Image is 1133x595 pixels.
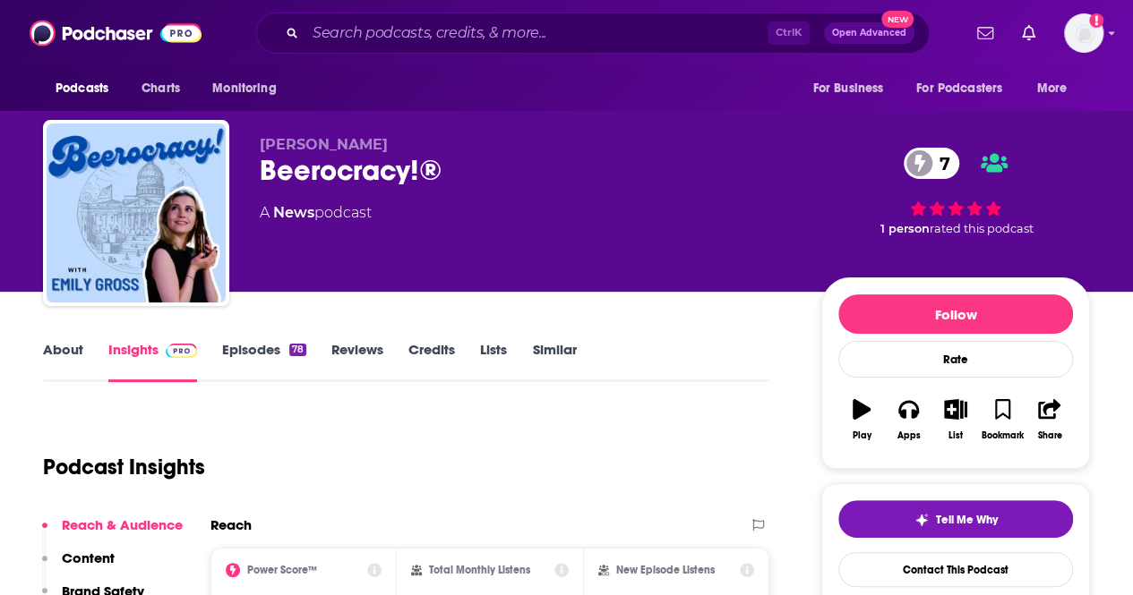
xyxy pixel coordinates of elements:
span: [PERSON_NAME] [260,136,388,153]
a: Charts [130,72,191,106]
span: Open Advanced [832,29,906,38]
img: tell me why sparkle [914,513,929,527]
h2: Power Score™ [247,564,317,576]
img: Beerocracy!® [47,123,226,302]
span: Logged in as ClarissaGuerrero [1064,13,1103,53]
a: Similar [532,341,576,382]
span: New [881,11,914,28]
button: Content [42,549,115,582]
a: 7 [904,148,959,179]
a: Show notifications dropdown [970,18,1000,48]
h2: Total Monthly Listens [429,564,530,576]
button: List [932,387,979,452]
div: 7 1 personrated this podcast [821,136,1090,247]
a: Lists [480,341,507,382]
button: Show profile menu [1064,13,1103,53]
a: InsightsPodchaser Pro [108,341,197,382]
a: Credits [408,341,455,382]
div: Bookmark [982,430,1024,441]
h1: Podcast Insights [43,454,205,480]
span: Ctrl K [768,21,810,45]
button: Bookmark [979,387,1026,452]
span: Podcasts [56,76,108,101]
button: Follow [838,294,1073,334]
img: Podchaser - Follow, Share and Rate Podcasts [30,16,202,50]
button: open menu [1025,72,1090,106]
div: A podcast [260,202,372,224]
button: Apps [885,387,931,452]
input: Search podcasts, credits, & more... [305,19,768,47]
div: Search podcasts, credits, & more... [256,13,930,54]
button: tell me why sparkleTell Me Why [838,500,1073,538]
button: Share [1026,387,1073,452]
a: News [273,204,314,221]
button: Play [838,387,885,452]
span: Monitoring [212,76,276,101]
button: Reach & Audience [42,516,183,549]
div: List [948,430,963,441]
button: open menu [800,72,906,106]
span: For Business [812,76,883,101]
h2: New Episode Listens [616,564,715,576]
div: Apps [897,430,921,441]
button: open menu [43,72,132,106]
span: More [1037,76,1068,101]
a: Contact This Podcast [838,552,1073,587]
button: open menu [200,72,299,106]
span: Charts [142,76,180,101]
div: Share [1037,430,1061,441]
a: About [43,341,83,382]
svg: Add a profile image [1089,13,1103,28]
a: Reviews [331,341,383,382]
span: Tell Me Why [936,513,998,527]
p: Reach & Audience [62,516,183,533]
div: Rate [838,341,1073,378]
span: rated this podcast [930,222,1034,235]
a: Episodes78 [222,341,306,382]
p: Content [62,549,115,566]
a: Show notifications dropdown [1015,18,1043,48]
span: 7 [922,148,959,179]
div: Play [853,430,871,441]
button: open menu [905,72,1028,106]
img: Podchaser Pro [166,344,197,358]
h2: Reach [210,516,252,533]
span: For Podcasters [916,76,1002,101]
div: 78 [289,344,306,356]
span: 1 person [880,222,930,235]
button: Open AdvancedNew [824,22,914,44]
img: User Profile [1064,13,1103,53]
